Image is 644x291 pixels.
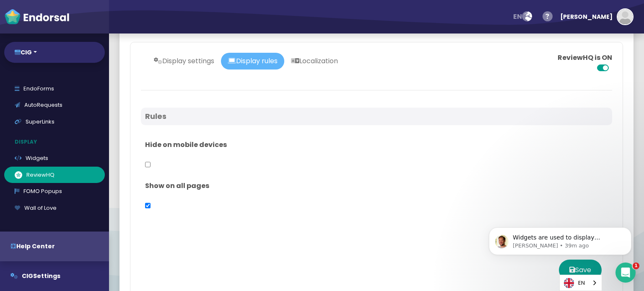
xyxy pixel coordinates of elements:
div: Set up FOMO Popups [17,200,140,209]
span: ReviewHQ is ON [383,53,612,73]
button: CIG [4,42,105,63]
div: We'll be back online [DATE] [17,129,140,137]
a: Localization [284,53,345,70]
a: Display rules [221,53,284,70]
div: [PERSON_NAME] [560,4,613,29]
p: Share [4,220,109,236]
img: logo [17,16,69,29]
iframe: Intercom live chat [615,263,636,283]
span: Messages [70,235,99,241]
span: en [513,12,522,21]
div: Set up FOMO Popups [12,197,156,212]
button: en [508,8,537,25]
p: How can we help? [17,88,151,102]
div: How to add a custom domain for your EndoForm [17,176,140,193]
span: Help [133,235,146,241]
p: Hide on mobile devices [145,140,608,150]
div: How to add a custom domain for your EndoForm [12,173,156,197]
a: FOMO Popups [4,183,105,200]
p: Hi [PERSON_NAME] 👋 [17,59,151,88]
span: CIG [22,272,33,280]
div: Close [144,13,159,28]
a: EndoForms [4,80,105,97]
button: Search for help [12,152,156,169]
a: EN [560,275,602,291]
h4: Rules [145,112,608,121]
img: endorsal-logo-white@2x.png [4,8,70,25]
img: Profile image for Michael [122,13,138,30]
div: Send us a message [17,120,140,129]
button: [PERSON_NAME] [556,4,634,29]
span: Home [18,235,37,241]
a: Display settings [147,53,221,70]
p: Show on all pages [145,181,608,191]
a: SuperLinks [4,113,105,130]
p: Display [4,134,109,150]
iframe: Intercom notifications message [476,210,644,268]
button: Save [559,260,602,281]
a: ReviewHQ [4,167,105,183]
button: Help [112,214,168,247]
span: Search for help [17,157,68,165]
span: 1 [633,263,639,269]
aside: Language selected: English [559,275,602,291]
a: AutoRequests [4,97,105,113]
a: Widgets [4,150,105,167]
img: default-avatar.jpg [618,9,633,24]
div: Send us a messageWe'll be back online [DATE] [8,113,159,144]
div: Language [559,275,602,291]
a: Wall of Love [4,200,105,216]
button: Messages [56,214,112,247]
